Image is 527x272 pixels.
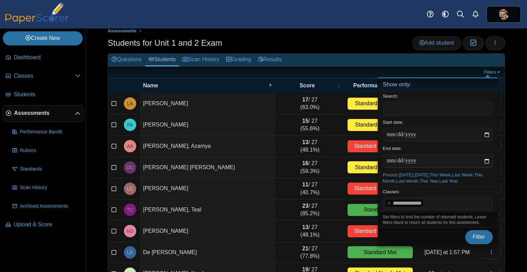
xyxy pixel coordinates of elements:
span: Upload & Score [14,221,81,228]
td: / 27 (85.2%) [276,199,344,221]
span: Presets: , , , , , , , [383,172,483,184]
img: PaperScorer [3,3,71,24]
div: Standard Nearly Met [348,161,413,173]
b: 11 [302,182,308,187]
td: / 27 (48.1%) [276,221,344,242]
span: Landon Connelly [127,186,133,191]
div: Standard Nearly Met [348,98,413,110]
td: [PERSON_NAME], Teal [140,199,276,221]
td: [PERSON_NAME], Azamya [140,136,276,157]
span: Score [279,82,335,89]
div: End date: [378,143,498,170]
a: Last Year [439,178,458,184]
b: 23 [302,203,308,209]
a: Alerts [468,7,483,22]
a: Last Week [452,172,473,177]
td: / 27 (59.3%) [276,157,344,178]
td: / 27 (63.0%) [276,93,344,115]
a: ps.CA9DutIbuwpXCXUj [487,6,521,23]
a: PaperScorer [3,19,71,25]
a: Rubrics [10,142,83,159]
span: Performance Bands [20,129,81,135]
td: / 27 (40.7%) [276,178,344,199]
h4: Show only: [378,78,498,91]
span: Standards [20,166,81,173]
a: Classes [3,68,83,85]
label: Search: [383,94,398,99]
span: Dashboard [14,54,81,61]
span: Add student [419,40,454,46]
div: Classes: [378,186,498,211]
td: [PERSON_NAME] [140,221,276,242]
td: De [PERSON_NAME] [140,242,276,263]
span: Rubrics [20,147,81,154]
a: Scan History [10,179,83,196]
td: [PERSON_NAME] [140,178,276,199]
button: Filter [465,230,493,244]
a: Filters [482,69,503,76]
span: Danna Camunez Marquez [127,165,133,170]
a: [DATE] [414,172,429,177]
a: [DATE] [399,172,413,177]
a: Performance Bands [10,124,83,140]
b: 13 [302,224,308,230]
x: remove tag [386,201,392,205]
a: Dashboard [3,50,83,66]
a: Assessments [106,27,138,35]
div: Standard Not Yet Met [348,183,413,195]
b: 21 [302,246,308,251]
a: Grading [223,54,255,66]
a: Upload & Score [3,217,83,233]
a: Results [255,54,285,66]
div: Start date: [378,117,498,143]
a: Standards [10,161,83,177]
a: Students [145,54,179,66]
span: Name : Activate to invert sorting [268,82,272,89]
span: Leah De La Rosa [127,250,133,255]
span: Fynn Archibald [127,122,133,127]
a: Archived Assessments [10,198,83,215]
td: [PERSON_NAME] [PERSON_NAME] [140,157,276,178]
b: 13 [302,139,308,145]
td: [PERSON_NAME] [140,93,276,115]
img: ps.CA9DutIbuwpXCXUj [498,9,509,20]
a: This Year [420,178,438,184]
a: Students [3,87,83,103]
b: 16 [302,160,308,166]
td: / 27 (77.8%) [276,242,344,263]
td: / 27 (48.1%) [276,136,344,157]
h1: Students for Unit 1 and 2 Exam [108,37,222,49]
span: Logan Janes - MRH Faculty [498,9,509,20]
a: Create New [3,31,83,45]
a: Assessments [3,105,83,122]
span: Azamya Arellano [127,144,133,149]
span: Performance band [348,82,407,89]
span: Nancy Dao [127,229,133,233]
div: Standard Met [348,204,413,216]
td: / 27 (55.6%) [276,115,344,136]
div: Standard Not Yet Met [348,225,413,237]
span: Students [14,91,81,98]
a: Scan History [179,54,223,66]
b: 17 [302,97,308,102]
div: Standard Not Yet Met [348,140,413,152]
span: Assessments [14,109,75,117]
tags: ​ [383,197,493,209]
div: Standard Nearly Met [348,119,413,131]
span: Assessments [108,28,137,33]
span: Score : Activate to sort [337,82,341,89]
a: This Week [430,172,450,177]
time: Sep 23, 2025 at 1:57 PM [424,249,470,255]
span: Teal Crawford [127,207,133,212]
span: Classes [14,72,75,80]
div: Set filters to limit the number of returned students. Leave filters blank to return all students ... [378,212,498,228]
a: Add student [412,36,461,50]
div: Standard Met [348,246,413,258]
a: Last Month [396,178,418,184]
span: Archived Assessments [20,203,81,210]
span: Lila Arabie [127,101,133,106]
a: Questions [108,54,145,66]
span: Name [143,82,267,89]
span: Filter [473,234,485,240]
td: [PERSON_NAME] [140,115,276,136]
